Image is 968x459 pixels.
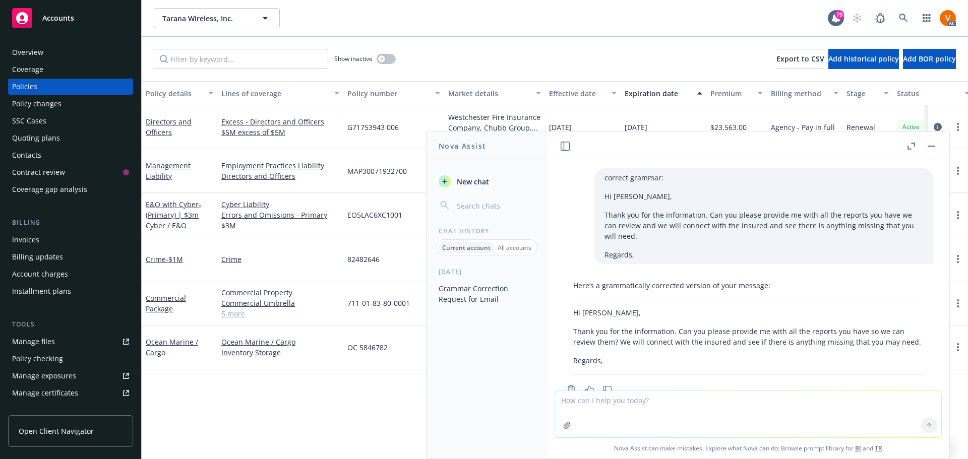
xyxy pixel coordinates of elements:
span: 711-01-83-80-0001 [347,298,410,308]
button: Grammar Correction Request for Email [435,280,539,307]
div: Manage exposures [12,368,76,384]
div: Policy number [347,88,429,99]
a: Coverage gap analysis [8,181,133,198]
span: Tarana Wireless, Inc. [162,13,250,24]
a: 5 more [221,308,339,319]
a: SSC Cases [8,113,133,129]
div: 79 [835,10,844,19]
a: Employment Practices Liability [221,160,339,171]
div: Premium [710,88,752,99]
a: circleInformation [932,121,944,133]
a: Directors and Officers [221,171,339,181]
span: MAP30071932700 [347,166,407,176]
div: Manage certificates [12,385,78,401]
a: Commercial Package [146,293,186,313]
a: Invoices [8,232,133,248]
span: New chat [455,176,489,187]
a: Excess - Directors and Officers $5M excess of $5M [221,116,339,138]
div: Effective date [549,88,606,99]
p: Hi [PERSON_NAME], [573,307,923,318]
p: ​​​​​​​Regards, [604,249,923,260]
a: Directors and Officers [146,117,192,137]
span: OC 5846782 [347,342,388,353]
a: Ocean Marine / Cargo [146,337,198,357]
button: Policy details [142,81,217,105]
button: Effective date [545,81,621,105]
div: SSC Cases [12,113,46,129]
a: Quoting plans [8,130,133,146]
span: $23,563.00 [710,122,747,133]
div: Invoices [12,232,39,248]
button: Add historical policy [828,49,899,69]
a: Overview [8,44,133,60]
span: Nova Assist can make mistakes. Explore what Nova can do: Browse prompt library for and [551,438,945,458]
a: more [952,341,964,353]
div: Manage files [12,334,55,350]
p: Thank you for the information. Can you please provide me with all the reports you have so we can ... [573,326,923,347]
button: Tarana Wireless, Inc. [154,8,280,28]
div: Manage claims [12,402,63,418]
a: Management Liability [146,161,191,181]
div: Coverage gap analysis [12,181,87,198]
div: Policy checking [12,351,63,367]
div: Policy changes [12,96,62,112]
a: Start snowing [847,8,867,28]
span: 82482646 [347,254,380,265]
div: Account charges [12,266,68,282]
a: Policy checking [8,351,133,367]
div: Overview [12,44,43,60]
span: Export to CSV [776,54,824,63]
img: photo [940,10,956,26]
a: Installment plans [8,283,133,299]
div: Policies [12,79,37,95]
a: Crime [221,254,339,265]
div: Contract review [12,164,65,180]
div: Billing updates [12,249,63,265]
div: Market details [448,88,530,99]
div: Westchester Fire Insurance Company, Chubb Group, CRC Group [448,112,541,133]
button: Thumbs down [599,382,616,397]
a: Manage files [8,334,133,350]
input: Filter by keyword... [154,49,328,69]
a: Search [893,8,914,28]
p: Here’s a grammatically corrected version of your message: [573,280,923,291]
a: Commercial Umbrella [221,298,339,308]
a: Inventory Storage [221,347,339,358]
div: Billing method [771,88,827,99]
a: Ocean Marine / Cargo [221,337,339,347]
a: Policies [8,79,133,95]
p: Thank you for the information. Can you please provide me with all the reports you have we can rev... [604,210,923,241]
span: [DATE] [549,122,572,133]
div: Policy details [146,88,202,99]
a: Switch app [917,8,937,28]
a: Contacts [8,147,133,163]
p: correct grammar: [604,172,923,183]
a: Contract review [8,164,133,180]
span: - (Primary) | $3m Cyber / E&O [146,200,201,230]
a: Billing updates [8,249,133,265]
div: Expiration date [625,88,691,99]
div: Lines of coverage [221,88,328,99]
a: Policy changes [8,96,133,112]
span: Renewal [846,122,875,133]
div: Chat History [427,227,547,235]
div: [DATE] [427,268,547,276]
span: Show inactive [334,54,373,63]
button: Market details [444,81,545,105]
a: TR [875,444,882,452]
h1: Nova Assist [439,141,486,151]
div: Contacts [12,147,41,163]
svg: Copy to clipboard [567,385,576,394]
a: Cyber Liability [221,199,339,210]
div: Coverage [12,61,43,78]
span: EO5LAC6XC1001 [347,210,402,220]
span: Accounts [42,14,74,22]
div: Stage [846,88,878,99]
a: E&O with Cyber [146,200,201,230]
p: All accounts [498,243,531,252]
p: Regards, [573,355,923,366]
button: New chat [435,172,539,190]
span: G71753943 006 [347,122,399,133]
a: Report a Bug [870,8,890,28]
span: Agency - Pay in full [771,122,835,133]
